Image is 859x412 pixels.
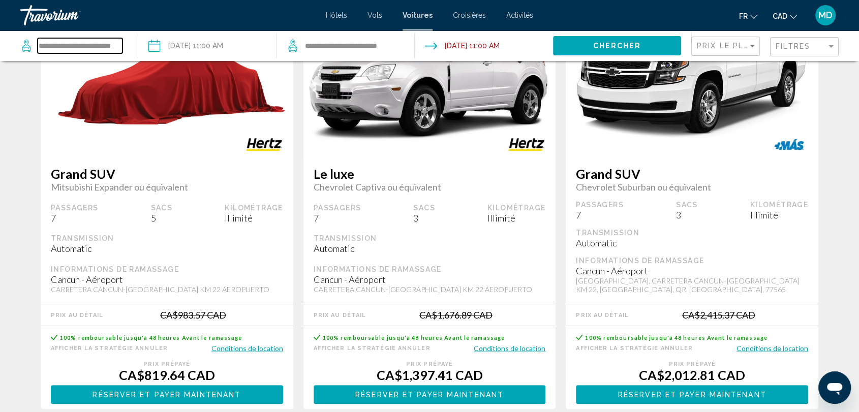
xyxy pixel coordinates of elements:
button: Afficher la stratégie Annuler [576,343,693,353]
div: Informations de ramassage [576,256,808,265]
div: Automatic [576,237,808,248]
div: Transmission [314,234,546,243]
span: Prix ​​le plus bas [697,42,776,50]
div: Cancun - Aéroport [576,265,808,276]
div: CA$819.64 CAD [51,367,283,383]
div: CA$2,415.37 CAD [682,309,755,321]
div: Prix au détail [576,312,628,319]
div: CARRETERA CANCUN-[GEOGRAPHIC_DATA] KM 22 AEROPUERTO [51,285,283,294]
span: 100% remboursable jusqu'à 48 heures Avant le ramassage [585,334,767,341]
div: Sacs [413,203,435,212]
div: Illimité [487,212,545,224]
span: 100% remboursable jusqu'à 48 heures Avant le ramassage [323,334,505,341]
div: CA$2,012.81 CAD [576,367,808,383]
span: Chercher [593,42,641,50]
div: Cancun - Aéroport [51,274,283,285]
a: Voitures [403,11,433,19]
button: Filter [770,37,839,57]
span: Mitsubishi Expander ou équivalent [51,181,283,193]
span: Réserver et payer maintenant [93,391,241,399]
div: Cancun - Aéroport [314,274,546,285]
button: Conditions de location [474,343,545,353]
img: primary.png [566,3,818,147]
img: primary.png [41,4,293,145]
button: Conditions de location [211,343,283,353]
button: Réserver et payer maintenant [576,385,808,404]
button: Réserver et payer maintenant [51,385,283,404]
span: Filtres [776,42,810,50]
div: [GEOGRAPHIC_DATA], CARRETERA CANCUN-[GEOGRAPHIC_DATA] KM 22, [GEOGRAPHIC_DATA], QR, [GEOGRAPHIC_D... [576,276,808,294]
button: Change currency [773,9,797,23]
div: 7 [576,209,624,220]
a: Réserver et payer maintenant [576,388,808,399]
div: Passagers [51,203,99,212]
div: Prix au détail [51,312,103,319]
div: Kilométrage [225,203,283,212]
button: Réserver et payer maintenant [314,385,546,404]
div: Sacs [151,203,173,212]
div: Informations de ramassage [51,265,283,274]
div: Sacs [676,200,698,209]
span: 100% remboursable jusqu'à 48 heures Avant le ramassage [60,334,242,341]
div: 5 [151,212,173,224]
div: 3 [413,212,435,224]
div: Passagers [576,200,624,209]
span: fr [739,12,748,20]
button: Chercher [553,36,681,55]
div: CA$1,397.41 CAD [314,367,546,383]
a: Activités [506,11,533,19]
span: Réserver et payer maintenant [355,391,504,399]
span: Le luxe [314,166,546,181]
button: Conditions de location [737,343,808,353]
div: Informations de ramassage [314,265,546,274]
button: User Menu [812,5,839,26]
div: Transmission [576,228,808,237]
a: Hôtels [326,11,347,19]
img: HERTZ [497,133,556,156]
div: Prix ​​prépayé [314,361,546,367]
a: Réserver et payer maintenant [51,388,283,399]
div: Passagers [314,203,361,212]
button: Afficher la stratégie Annuler [51,343,168,353]
div: Prix ​​prépayé [576,361,808,367]
div: CARRETERA CANCUN-[GEOGRAPHIC_DATA] KM 22 AEROPUERTO [314,285,546,294]
div: CA$1,676.89 CAD [419,309,493,321]
span: CAD [773,12,787,20]
button: Drop-off date: Aug 24, 2025 11:00 AM [425,30,500,61]
div: 3 [676,209,698,220]
a: Croisières [453,11,486,19]
a: Réserver et payer maintenant [314,388,546,399]
mat-select: Sort by [697,42,757,51]
span: MD [818,10,833,20]
span: Grand SUV [576,166,808,181]
a: Vols [367,11,382,19]
div: Illimité [225,212,283,224]
div: CA$983.57 CAD [160,309,226,321]
div: Automatic [314,243,546,254]
span: Chevrolet Captiva ou équivalent [314,181,546,193]
div: Prix ​​prépayé [51,361,283,367]
div: Illimité [750,209,808,220]
iframe: Bouton de lancement de la fenêtre de messagerie [818,371,851,404]
button: Change language [739,9,757,23]
div: Kilométrage [487,203,545,212]
div: Automatic [51,243,283,254]
div: 7 [314,212,361,224]
img: HERTZ [235,133,293,156]
div: Kilométrage [750,200,808,209]
button: Afficher la stratégie Annuler [314,343,431,353]
a: Travorium [20,5,316,25]
div: 7 [51,212,99,224]
span: Grand SUV [51,166,283,181]
img: MAS [760,133,818,156]
span: Chevrolet Suburban ou équivalent [576,181,808,193]
div: Transmission [51,234,283,243]
div: Prix au détail [314,312,366,319]
button: Pickup date: Aug 17, 2025 11:00 AM [148,30,223,61]
span: Réserver et payer maintenant [618,391,766,399]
